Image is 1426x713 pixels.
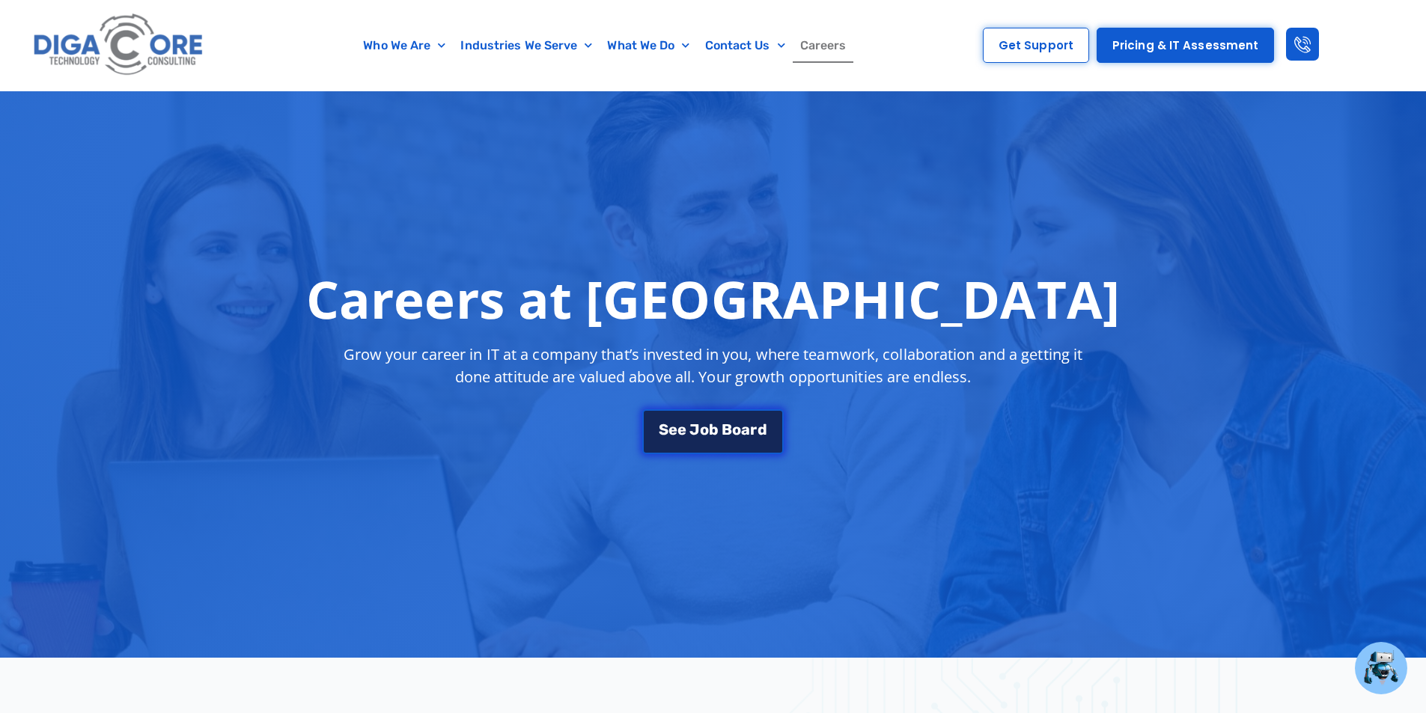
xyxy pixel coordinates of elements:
[1112,40,1258,51] span: Pricing & IT Assessment
[722,422,732,437] span: B
[281,28,930,63] nav: Menu
[330,343,1097,388] p: Grow your career in IT at a company that’s invested in you, where teamwork, collaboration and a g...
[356,28,453,63] a: Who We Are
[1097,28,1274,63] a: Pricing & IT Assessment
[750,422,757,437] span: r
[659,422,668,437] span: S
[677,422,686,437] span: e
[999,40,1073,51] span: Get Support
[642,409,783,454] a: See Job Board
[983,28,1089,63] a: Get Support
[698,28,793,63] a: Contact Us
[709,422,719,437] span: b
[793,28,854,63] a: Careers
[306,269,1120,328] h1: Careers at [GEOGRAPHIC_DATA]
[732,422,741,437] span: o
[453,28,600,63] a: Industries We Serve
[700,422,709,437] span: o
[600,28,697,63] a: What We Do
[668,422,677,437] span: e
[758,422,767,437] span: d
[689,422,699,437] span: J
[29,7,209,83] img: Digacore logo 1
[741,422,750,437] span: a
